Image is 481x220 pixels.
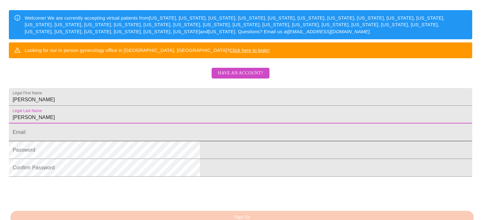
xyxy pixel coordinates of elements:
[25,12,467,37] div: Welcome! We are currently accepting virtual patients from [US_STATE], [US_STATE], [US_STATE], [US...
[230,47,270,53] a: Click here to login!
[9,180,105,204] iframe: reCAPTCHA
[288,29,370,34] em: [EMAIL_ADDRESS][DOMAIN_NAME]
[210,75,271,80] a: Have an account?
[218,69,263,77] span: Have an account?
[212,68,269,79] button: Have an account?
[25,44,270,56] div: Looking for our in person gynecology office in [GEOGRAPHIC_DATA], [GEOGRAPHIC_DATA]?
